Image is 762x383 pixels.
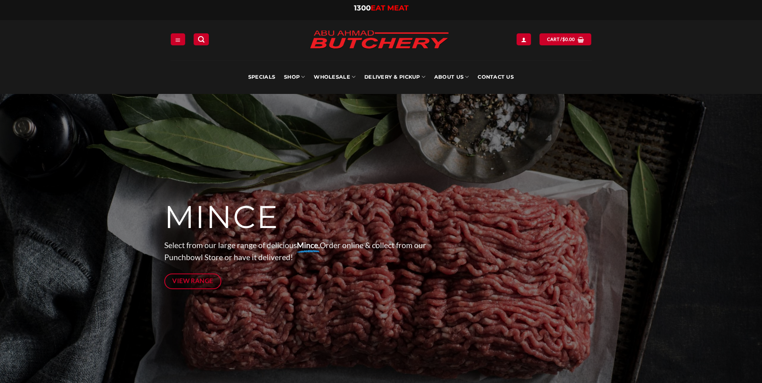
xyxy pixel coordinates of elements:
img: Abu Ahmad Butchery [303,25,456,55]
a: About Us [434,60,469,94]
a: Login [517,33,531,45]
a: View cart [539,33,591,45]
a: Menu [171,33,185,45]
a: Wholesale [314,60,355,94]
span: MINCE [164,198,279,236]
bdi: 0.00 [562,37,575,42]
span: EAT MEAT [371,4,409,12]
a: Contact Us [478,60,514,94]
span: View Range [172,276,213,286]
a: View Range [164,273,222,289]
a: SHOP [284,60,305,94]
a: 1300EAT MEAT [354,4,409,12]
a: Search [194,33,209,45]
a: Delivery & Pickup [364,60,425,94]
span: Cart / [547,36,575,43]
span: Select from our large range of delicious Order online & collect from our Punchbowl Store or have ... [164,240,426,262]
a: Specials [248,60,275,94]
strong: Mince. [297,240,320,250]
span: $ [562,36,565,43]
span: 1300 [354,4,371,12]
